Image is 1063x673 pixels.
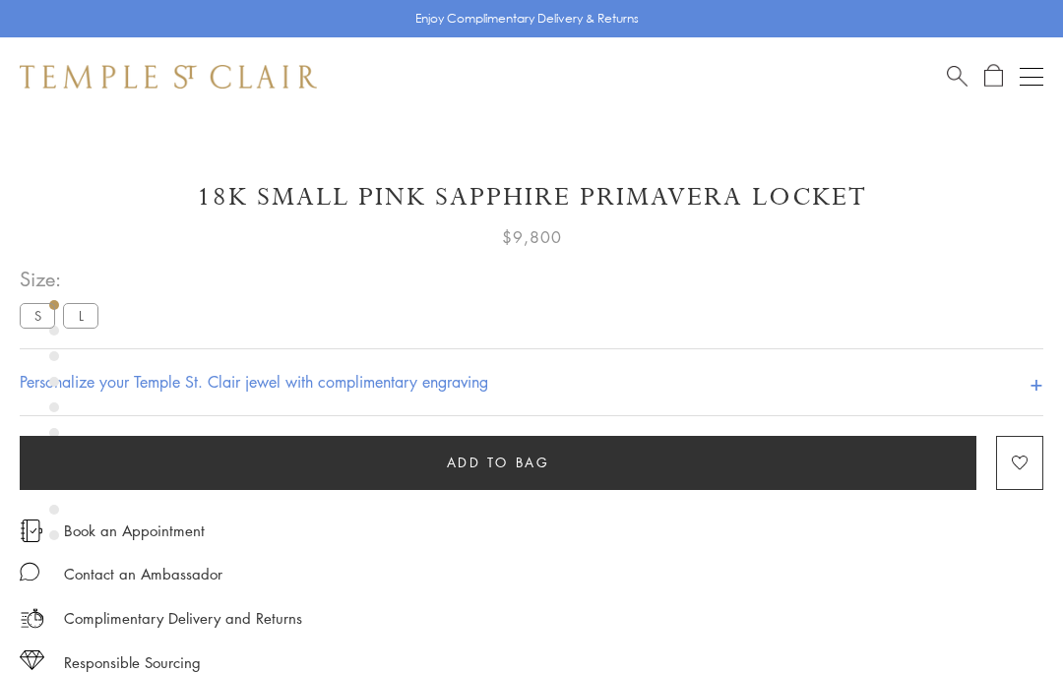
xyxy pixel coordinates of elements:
label: L [63,303,98,328]
span: Size: [20,263,106,295]
span: Add to bag [447,452,550,473]
img: Temple St. Clair [20,65,317,89]
h1: 18K Small Pink Sapphire Primavera Locket [20,180,1043,214]
img: icon_appointment.svg [20,520,43,542]
img: MessageIcon-01_2.svg [20,562,39,581]
p: Enjoy Complimentary Delivery & Returns [415,9,639,29]
a: Open Shopping Bag [984,64,1003,89]
span: $9,800 [502,224,562,250]
img: icon_sourcing.svg [20,650,44,670]
button: Add to bag [20,436,976,490]
div: Product gallery navigation [49,295,59,556]
img: icon_delivery.svg [20,606,44,631]
a: Book an Appointment [64,520,205,541]
iframe: Gorgias live chat messenger [965,581,1043,653]
h4: Personalize your Temple St. Clair jewel with complimentary engraving [20,370,488,394]
div: Contact an Ambassador [64,562,222,586]
label: S [20,303,55,328]
p: Complimentary Delivery and Returns [64,606,302,631]
h4: + [1030,364,1043,400]
button: Open navigation [1020,65,1043,89]
a: Search [947,64,968,89]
